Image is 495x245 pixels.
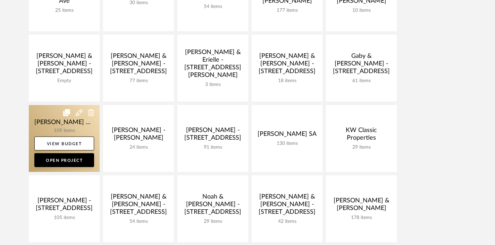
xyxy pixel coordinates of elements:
[109,219,168,225] div: 54 items
[257,8,317,14] div: 177 items
[183,145,243,150] div: 91 items
[257,193,317,219] div: [PERSON_NAME] & [PERSON_NAME] - [STREET_ADDRESS]
[257,78,317,84] div: 18 items
[332,197,391,215] div: [PERSON_NAME] & [PERSON_NAME]
[332,8,391,14] div: 10 items
[34,8,94,14] div: 25 items
[183,4,243,10] div: 54 items
[34,215,94,221] div: 105 items
[257,52,317,78] div: [PERSON_NAME] & [PERSON_NAME] -[STREET_ADDRESS]
[183,219,243,225] div: 29 items
[257,141,317,147] div: 130 items
[109,78,168,84] div: 77 items
[34,137,94,150] a: View Budget
[109,126,168,145] div: [PERSON_NAME] - [PERSON_NAME]
[332,126,391,145] div: KW Classic Properties
[109,52,168,78] div: [PERSON_NAME] & [PERSON_NAME] - [STREET_ADDRESS]
[332,52,391,78] div: Gaby & [PERSON_NAME] -[STREET_ADDRESS]
[257,219,317,225] div: 42 items
[34,153,94,167] a: Open Project
[257,130,317,141] div: [PERSON_NAME] SA
[332,215,391,221] div: 178 items
[34,78,94,84] div: Empty
[332,145,391,150] div: 29 items
[183,82,243,88] div: 3 items
[34,197,94,215] div: [PERSON_NAME] - [STREET_ADDRESS]
[109,193,168,219] div: [PERSON_NAME] & [PERSON_NAME] - [STREET_ADDRESS]
[183,126,243,145] div: [PERSON_NAME] - [STREET_ADDRESS]
[34,52,94,78] div: [PERSON_NAME] & [PERSON_NAME] -[STREET_ADDRESS]
[183,49,243,82] div: [PERSON_NAME] & Erielle - [STREET_ADDRESS][PERSON_NAME]
[332,78,391,84] div: 61 items
[109,145,168,150] div: 24 items
[183,193,243,219] div: Noah & [PERSON_NAME] - [STREET_ADDRESS]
